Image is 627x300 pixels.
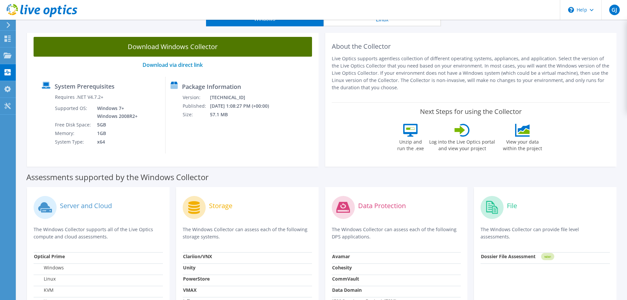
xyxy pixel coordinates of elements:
[55,94,103,100] label: Requires .NET V4.7.2+
[55,129,92,138] td: Memory:
[544,255,551,259] tspan: NEW!
[609,5,620,15] span: GJ
[34,264,64,271] label: Windows
[183,226,312,240] p: The Windows Collector can assess each of the following storage systems.
[481,226,610,240] p: The Windows Collector can provide file level assessments.
[395,137,426,152] label: Unzip and run the .exe
[210,102,278,110] td: [DATE] 1:08:27 PM (+00:00)
[420,108,522,116] label: Next Steps for using the Collector
[499,137,546,152] label: View your data within the project
[332,253,350,259] strong: Avamar
[55,104,92,121] td: Supported OS:
[183,253,212,259] strong: Clariion/VNX
[332,55,610,91] p: Live Optics supports agentless collection of different operating systems, appliances, and applica...
[182,83,241,90] label: Package Information
[34,276,56,282] label: Linux
[34,287,54,293] label: KVM
[182,93,210,102] td: Version:
[210,93,278,102] td: [TECHNICAL_ID]
[34,253,65,259] strong: Optical Prime
[209,203,232,209] label: Storage
[26,174,209,180] label: Assessments supported by the Windows Collector
[568,7,574,13] svg: \n
[332,264,352,271] strong: Cohesity
[92,121,139,129] td: 5GB
[429,137,495,152] label: Log into the Live Optics portal and view your project
[92,138,139,146] td: x64
[34,37,312,57] a: Download Windows Collector
[183,264,196,271] strong: Unity
[332,42,610,50] h2: About the Collector
[182,102,210,110] td: Published:
[92,129,139,138] td: 1GB
[143,61,203,68] a: Download via direct link
[55,121,92,129] td: Free Disk Space:
[183,287,196,293] strong: VMAX
[358,203,406,209] label: Data Protection
[183,276,210,282] strong: PowerStore
[332,226,461,240] p: The Windows Collector can assess each of the following DPS applications.
[210,110,278,119] td: 57.1 MB
[55,138,92,146] td: System Type:
[60,203,112,209] label: Server and Cloud
[332,287,362,293] strong: Data Domain
[55,83,115,90] label: System Prerequisites
[182,110,210,119] td: Size:
[481,253,536,259] strong: Dossier File Assessment
[332,276,359,282] strong: CommVault
[92,104,139,121] td: Windows 7+ Windows 2008R2+
[507,203,517,209] label: File
[34,226,163,240] p: The Windows Collector supports all of the Live Optics compute and cloud assessments.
